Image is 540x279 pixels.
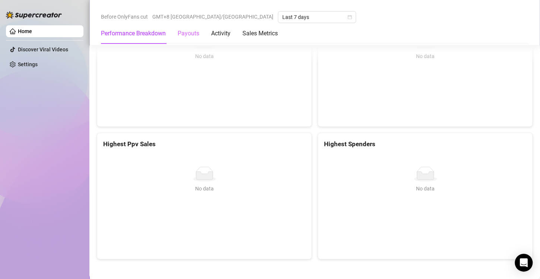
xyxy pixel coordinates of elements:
img: logo-BBDzfeDw.svg [6,11,62,19]
span: Last 7 days [282,12,352,23]
span: Before OnlyFans cut [101,11,148,22]
div: No data [106,52,302,60]
div: Open Intercom Messenger [515,254,533,272]
a: Home [18,28,32,34]
a: Discover Viral Videos [18,46,68,52]
div: Highest Spenders [324,139,526,149]
div: No data [106,185,302,193]
span: calendar [347,15,352,19]
div: Sales Metrics [242,29,278,38]
a: Settings [18,61,38,67]
div: No data [327,52,523,60]
span: GMT+8 [GEOGRAPHIC_DATA]/[GEOGRAPHIC_DATA] [152,11,273,22]
div: No data [327,185,523,193]
div: Activity [211,29,231,38]
div: Performance Breakdown [101,29,166,38]
div: Highest Ppv Sales [103,139,305,149]
div: Payouts [178,29,199,38]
